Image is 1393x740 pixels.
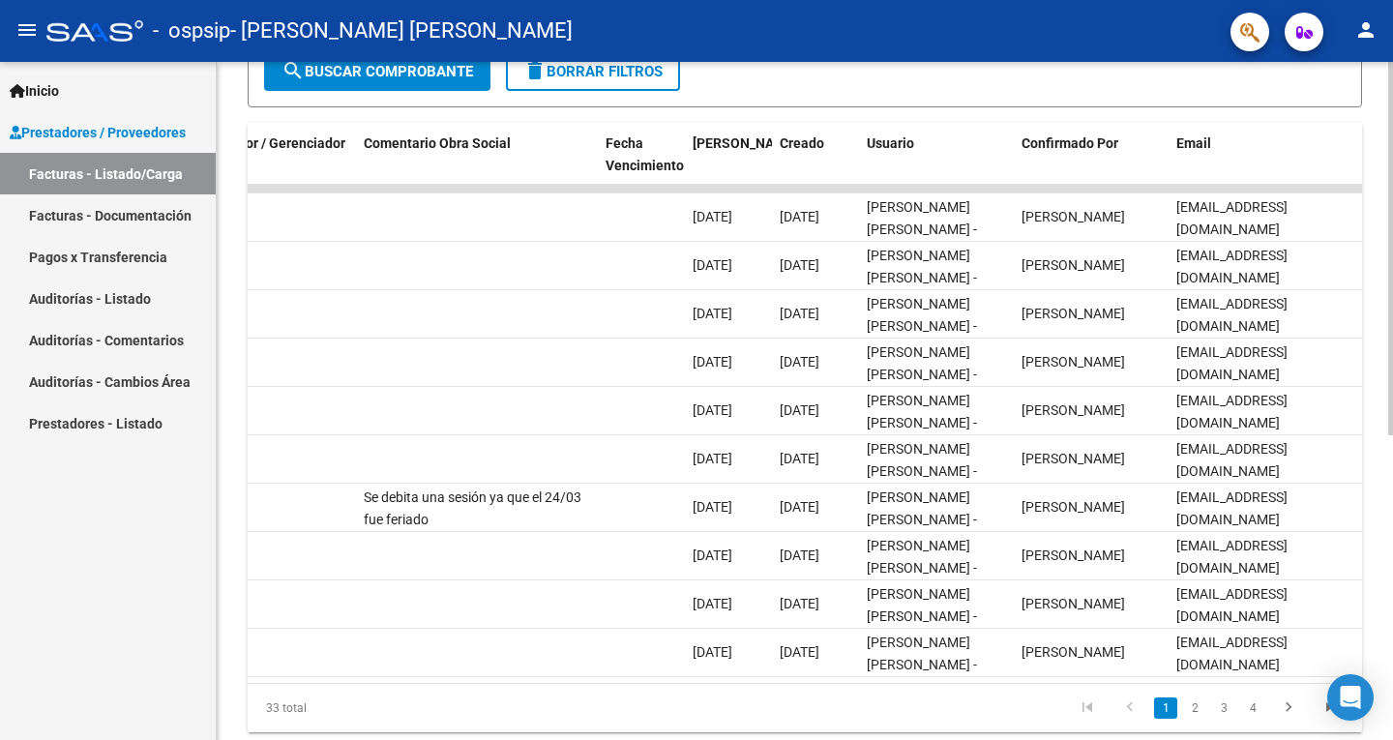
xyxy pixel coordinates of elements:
span: [DATE] [693,596,732,611]
span: [DATE] [780,596,819,611]
mat-icon: search [282,59,305,82]
span: - ospsip [153,10,230,52]
span: [EMAIL_ADDRESS][DOMAIN_NAME] [1176,635,1288,672]
span: [PERSON_NAME] [PERSON_NAME] - [867,393,977,430]
datatable-header-cell: Confirmado Por [1014,123,1169,208]
span: [DATE] [693,402,732,418]
li: page 4 [1238,692,1267,725]
div: Open Intercom Messenger [1327,674,1374,721]
div: 33 total [248,684,467,732]
a: 4 [1241,697,1264,719]
span: [EMAIL_ADDRESS][DOMAIN_NAME] [1176,538,1288,576]
span: [EMAIL_ADDRESS][DOMAIN_NAME] [1176,199,1288,237]
span: [DATE] [780,257,819,273]
span: [DATE] [780,644,819,660]
span: [PERSON_NAME] [PERSON_NAME] - [867,635,977,672]
span: Prestadores / Proveedores [10,122,186,143]
span: [EMAIL_ADDRESS][DOMAIN_NAME] [1176,344,1288,382]
a: 2 [1183,697,1206,719]
span: [PERSON_NAME] [1022,354,1125,370]
span: Confirmado Por [1022,135,1118,151]
span: [PERSON_NAME] [PERSON_NAME] - [867,296,977,334]
span: [PERSON_NAME] [1022,306,1125,321]
span: [PERSON_NAME] [1022,596,1125,611]
span: Usuario [867,135,914,151]
li: page 1 [1151,692,1180,725]
mat-icon: delete [523,59,547,82]
datatable-header-cell: Email [1169,123,1362,208]
span: Inicio [10,80,59,102]
span: [DATE] [780,402,819,418]
span: - [PERSON_NAME] [PERSON_NAME] [230,10,573,52]
span: [DATE] [780,354,819,370]
span: Fecha Vencimiento [606,135,684,173]
span: [DATE] [780,306,819,321]
span: [EMAIL_ADDRESS][DOMAIN_NAME] [1176,489,1288,527]
a: go to next page [1270,697,1307,719]
span: [PERSON_NAME] [PERSON_NAME] - [867,489,977,527]
datatable-header-cell: Creado [772,123,859,208]
li: page 2 [1180,692,1209,725]
span: [PERSON_NAME] [PERSON_NAME] - [867,538,977,576]
span: Email [1176,135,1211,151]
span: [DATE] [780,548,819,563]
span: [PERSON_NAME] [PERSON_NAME] - [867,441,977,479]
span: [DATE] [780,451,819,466]
mat-icon: person [1354,18,1378,42]
span: [PERSON_NAME] [1022,209,1125,224]
span: [DATE] [693,354,732,370]
span: [DATE] [693,257,732,273]
span: [EMAIL_ADDRESS][DOMAIN_NAME] [1176,586,1288,624]
a: go to last page [1313,697,1349,719]
a: go to first page [1069,697,1106,719]
span: [DATE] [780,209,819,224]
span: [PERSON_NAME] [1022,451,1125,466]
span: [PERSON_NAME] [1022,644,1125,660]
button: Buscar Comprobante [264,52,490,91]
span: Comentario Obra Social [364,135,511,151]
mat-icon: menu [15,18,39,42]
span: [DATE] [780,499,819,515]
span: [EMAIL_ADDRESS][DOMAIN_NAME] [1176,393,1288,430]
a: 3 [1212,697,1235,719]
span: [PERSON_NAME] [1022,548,1125,563]
span: [PERSON_NAME] [PERSON_NAME] - [867,199,977,237]
span: [DATE] [693,451,732,466]
span: [PERSON_NAME] [1022,402,1125,418]
span: [PERSON_NAME] [PERSON_NAME] - [867,248,977,285]
span: [EMAIL_ADDRESS][DOMAIN_NAME] [1176,296,1288,334]
span: Se debita una sesión ya que el 24/03 fue feriado [364,489,581,527]
datatable-header-cell: Comentario Obra Social [356,123,598,208]
span: [DATE] [693,499,732,515]
datatable-header-cell: Fecha Confimado [685,123,772,208]
datatable-header-cell: Fecha Vencimiento [598,123,685,208]
span: Buscar Comprobante [282,63,473,80]
span: [PERSON_NAME] [PERSON_NAME] - [867,586,977,624]
li: page 3 [1209,692,1238,725]
span: [DATE] [693,306,732,321]
span: [PERSON_NAME] [PERSON_NAME] - [867,344,977,382]
span: [PERSON_NAME] [693,135,797,151]
span: [DATE] [693,548,732,563]
span: Borrar Filtros [523,63,663,80]
span: [PERSON_NAME] [1022,257,1125,273]
datatable-header-cell: Usuario [859,123,1014,208]
span: [EMAIL_ADDRESS][DOMAIN_NAME] [1176,441,1288,479]
span: Creado [780,135,824,151]
span: [EMAIL_ADDRESS][DOMAIN_NAME] [1176,248,1288,285]
span: [DATE] [693,644,732,660]
span: [PERSON_NAME] [1022,499,1125,515]
button: Borrar Filtros [506,52,680,91]
a: go to previous page [1111,697,1148,719]
span: [DATE] [693,209,732,224]
a: 1 [1154,697,1177,719]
